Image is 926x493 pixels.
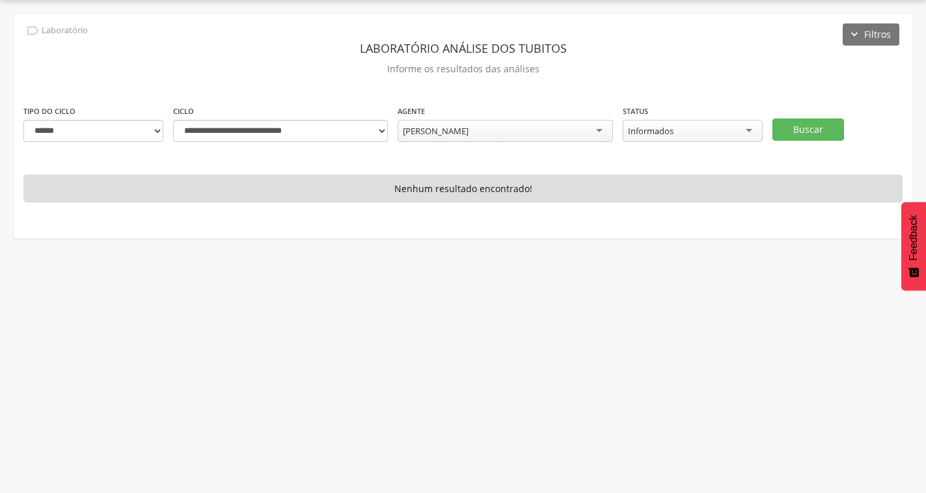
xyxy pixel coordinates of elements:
p: Nenhum resultado encontrado! [23,175,903,203]
button: Feedback - Mostrar pesquisa [901,202,926,290]
div: Informados [628,125,674,137]
label: Agente [398,106,425,117]
header: Laboratório análise dos tubitos [23,36,903,60]
i:  [25,23,40,38]
p: Informe os resultados das análises [23,60,903,78]
div: [PERSON_NAME] [403,125,469,137]
button: Filtros [843,23,899,46]
label: Ciclo [173,106,194,117]
span: Feedback [908,215,919,261]
label: Status [623,106,648,117]
label: Tipo do ciclo [23,106,75,117]
p: Laboratório [42,25,88,36]
button: Buscar [772,119,844,141]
